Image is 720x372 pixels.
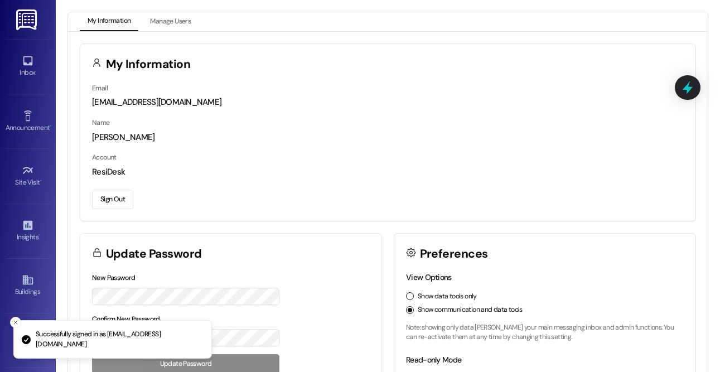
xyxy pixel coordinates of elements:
button: My Information [80,12,138,31]
h3: Preferences [420,248,488,260]
a: Inbox [6,51,50,81]
label: View Options [406,272,452,282]
div: [EMAIL_ADDRESS][DOMAIN_NAME] [92,96,684,108]
span: • [50,122,51,130]
label: Account [92,153,117,162]
img: ResiDesk Logo [16,9,39,30]
a: Site Visit • [6,161,50,191]
a: Leads [6,326,50,356]
h3: Update Password [106,248,202,260]
label: New Password [92,273,136,282]
div: [PERSON_NAME] [92,132,684,143]
p: Successfully signed in as [EMAIL_ADDRESS][DOMAIN_NAME] [36,330,202,349]
h3: My Information [106,59,191,70]
label: Show data tools only [418,292,477,302]
p: Note: showing only data [PERSON_NAME] your main messaging inbox and admin functions. You can re-a... [406,323,684,342]
label: Name [92,118,110,127]
button: Manage Users [142,12,199,31]
button: Close toast [10,317,21,328]
div: ResiDesk [92,166,684,178]
a: Buildings [6,270,50,301]
label: Read-only Mode [406,355,461,365]
label: Email [92,84,108,93]
label: Show communication and data tools [418,305,523,315]
a: Insights • [6,216,50,246]
span: • [40,177,42,185]
span: • [38,231,40,239]
button: Sign Out [92,190,133,209]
